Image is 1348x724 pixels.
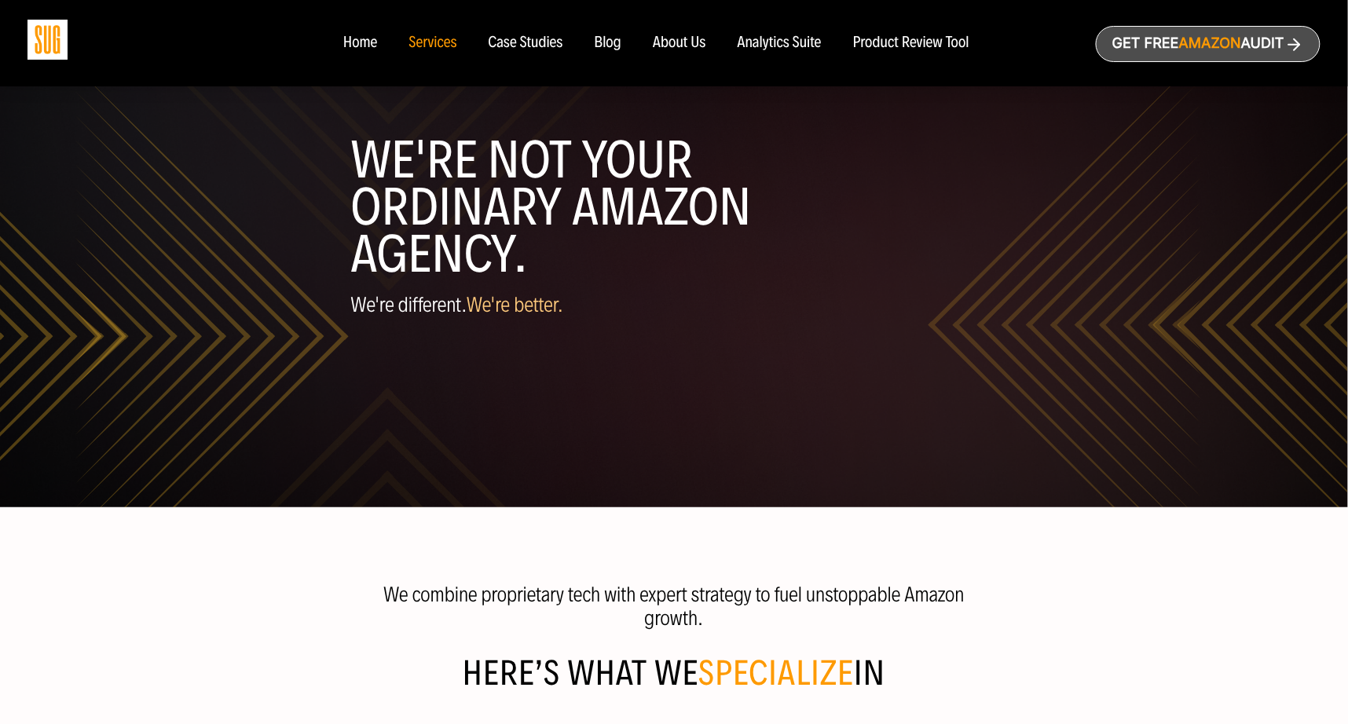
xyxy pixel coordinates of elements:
a: Analytics Suite [738,35,822,52]
p: We're different. [351,294,998,316]
a: Services [408,35,456,52]
p: We combine proprietary tech with expert strategy to fuel unstoppable Amazon growth. [363,583,986,630]
a: Home [343,35,377,52]
span: We're better. [467,292,563,317]
a: Case Studies [489,35,563,52]
h2: Here’s what We in [27,658,1321,708]
h1: WE'RE NOT YOUR ORDINARY AMAZON AGENCY. [351,137,998,278]
span: specialize [698,653,854,694]
a: Product Review Tool [853,35,969,52]
img: Sug [27,20,68,60]
a: Get freeAmazonAudit [1096,26,1321,62]
span: Amazon [1179,35,1241,52]
a: Blog [595,35,622,52]
a: About Us [653,35,706,52]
